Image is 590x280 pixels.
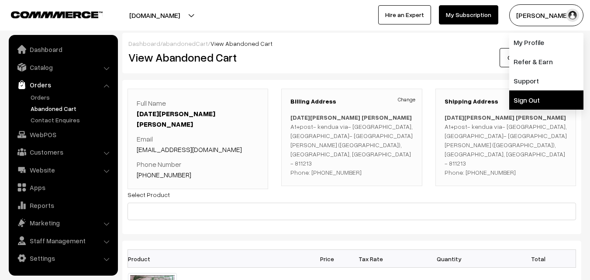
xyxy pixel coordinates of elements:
[509,90,583,110] a: Sign Out
[11,9,87,19] a: COMMMERCE
[137,170,191,179] a: [PHONE_NUMBER]
[445,114,566,121] b: [DATE][PERSON_NAME] [PERSON_NAME]
[290,114,412,121] b: [DATE][PERSON_NAME] [PERSON_NAME]
[28,93,115,102] a: Orders
[11,127,115,142] a: WebPOS
[11,144,115,160] a: Customers
[378,5,431,24] a: Hire an Expert
[137,109,215,128] a: [DATE][PERSON_NAME] [PERSON_NAME]
[439,5,498,24] a: My Subscription
[11,59,115,75] a: Catalog
[506,250,550,268] th: Total
[393,250,506,268] th: Quantity
[11,233,115,249] a: Staff Management
[509,33,583,52] a: My Profile
[11,250,115,266] a: Settings
[11,197,115,213] a: Reports
[349,250,393,268] th: Tax Rate
[566,9,579,22] img: user
[11,11,103,18] img: COMMMERCE
[99,4,210,26] button: [DOMAIN_NAME]
[128,190,170,199] label: Select Product
[509,4,583,26] button: [PERSON_NAME]
[11,215,115,231] a: Marketing
[500,48,535,67] a: Cancel
[305,250,349,268] th: Price
[11,162,115,178] a: Website
[137,134,259,155] p: Email
[28,104,115,113] a: Abandoned Cart
[137,145,242,154] a: [EMAIL_ADDRESS][DOMAIN_NAME]
[137,98,259,129] p: Full Name
[290,98,413,105] h3: Billing Address
[128,51,345,64] h2: View Abandoned Cart
[445,113,567,177] p: At+post- kendua via- [GEOGRAPHIC_DATA], [GEOGRAPHIC_DATA]- [GEOGRAPHIC_DATA] [PERSON_NAME] ([GEOG...
[28,115,115,124] a: Contact Enquires
[128,39,575,48] div: / /
[11,77,115,93] a: Orders
[210,40,273,47] span: View Abandoned Cart
[398,96,415,104] a: Change
[128,250,182,268] th: Product
[11,180,115,195] a: Apps
[162,40,208,47] a: abandonedCart
[128,40,160,47] a: Dashboard
[509,71,583,90] a: Support
[445,98,567,105] h3: Shipping Address
[509,52,583,71] a: Refer & Earn
[137,159,259,180] p: Phone Number
[290,113,413,177] p: At+post- kendua via- [GEOGRAPHIC_DATA], [GEOGRAPHIC_DATA]- [GEOGRAPHIC_DATA] [PERSON_NAME] ([GEOG...
[11,41,115,57] a: Dashboard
